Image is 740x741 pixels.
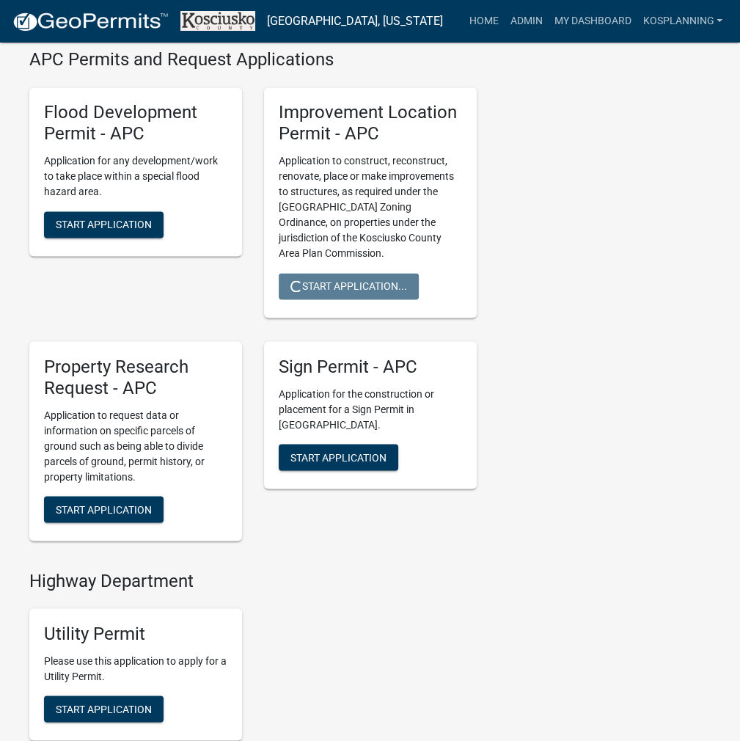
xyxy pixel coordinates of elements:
[56,503,152,514] span: Start Application
[44,211,164,238] button: Start Application
[44,653,227,684] p: Please use this application to apply for a Utility Permit.
[290,280,407,292] span: Start Application...
[504,7,548,35] a: Admin
[279,273,419,299] button: Start Application...
[279,386,462,432] p: Application for the construction or placement for a Sign Permit in [GEOGRAPHIC_DATA].
[279,356,462,377] h5: Sign Permit - APC
[44,153,227,200] p: Application for any development/work to take place within a special flood hazard area.
[279,444,398,470] button: Start Application
[44,696,164,722] button: Start Application
[44,496,164,522] button: Start Application
[548,7,637,35] a: My Dashboard
[279,102,462,145] h5: Improvement Location Permit - APC
[180,11,255,31] img: Kosciusko County, Indiana
[637,7,728,35] a: kosplanning
[267,9,443,34] a: [GEOGRAPHIC_DATA], [US_STATE]
[290,450,387,462] span: Start Application
[56,219,152,230] span: Start Application
[44,623,227,644] h5: Utility Permit
[44,356,227,398] h5: Property Research Request - APC
[44,407,227,484] p: Application to request data or information on specific parcels of ground such as being able to di...
[29,49,477,70] h4: APC Permits and Request Applications
[463,7,504,35] a: Home
[44,102,227,145] h5: Flood Development Permit - APC
[29,570,477,591] h4: Highway Department
[279,153,462,261] p: Application to construct, reconstruct, renovate, place or make improvements to structures, as req...
[56,703,152,715] span: Start Application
